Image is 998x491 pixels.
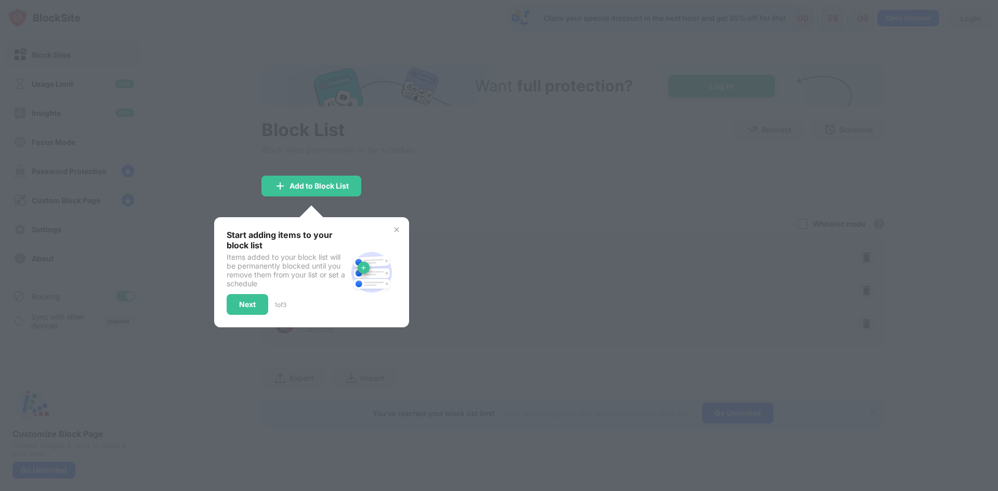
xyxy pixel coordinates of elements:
img: x-button.svg [392,225,401,234]
div: Items added to your block list will be permanently blocked until you remove them from your list o... [227,253,347,288]
div: Start adding items to your block list [227,230,347,250]
img: block-site.svg [347,247,397,297]
div: 1 of 3 [274,301,286,309]
div: Add to Block List [290,182,349,190]
div: Next [239,300,256,309]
